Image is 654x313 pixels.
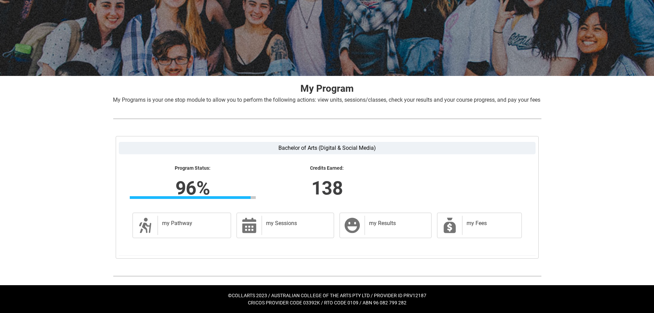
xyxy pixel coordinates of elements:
[85,174,300,202] lightning-formatted-number: 96%
[130,165,256,171] lightning-formatted-text: Program Status:
[264,165,390,171] lightning-formatted-text: Credits Earned:
[266,220,327,227] h2: my Sessions
[441,217,458,234] span: My Payments
[113,272,541,280] img: REDU_GREY_LINE
[133,213,231,238] a: my Pathway
[437,213,522,238] a: my Fees
[137,217,153,234] span: Description of icon when needed
[130,196,256,199] div: Progress Bar
[119,142,536,154] label: Bachelor of Arts (Digital & Social Media)
[113,115,541,122] img: REDU_GREY_LINE
[340,213,431,238] a: my Results
[162,220,224,227] h2: my Pathway
[220,174,434,202] lightning-formatted-number: 138
[467,220,515,227] h2: my Fees
[113,97,540,103] span: My Programs is your one stop module to allow you to perform the following actions: view units, se...
[369,220,424,227] h2: my Results
[300,83,354,94] strong: My Program
[237,213,334,238] a: my Sessions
